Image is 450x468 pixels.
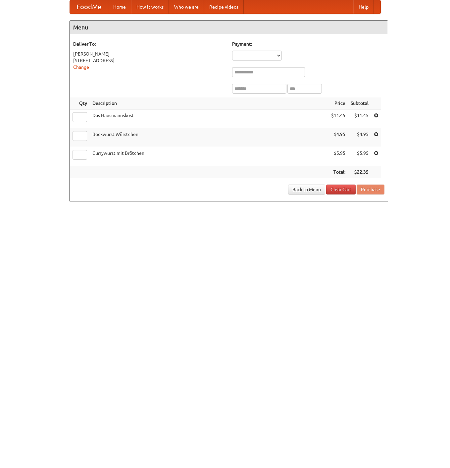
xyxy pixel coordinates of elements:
[108,0,131,14] a: Home
[73,51,225,57] div: [PERSON_NAME]
[348,128,371,147] td: $4.95
[70,21,388,34] h4: Menu
[169,0,204,14] a: Who we are
[70,97,90,109] th: Qty
[353,0,374,14] a: Help
[357,185,384,194] button: Purchase
[328,128,348,147] td: $4.95
[70,0,108,14] a: FoodMe
[348,97,371,109] th: Subtotal
[348,147,371,166] td: $5.95
[90,128,328,147] td: Bockwurst Würstchen
[90,147,328,166] td: Currywurst mit Brötchen
[328,147,348,166] td: $5.95
[73,57,225,64] div: [STREET_ADDRESS]
[348,109,371,128] td: $11.45
[204,0,244,14] a: Recipe videos
[131,0,169,14] a: How it works
[326,185,356,194] a: Clear Cart
[73,41,225,47] h5: Deliver To:
[232,41,384,47] h5: Payment:
[90,97,328,109] th: Description
[348,166,371,178] th: $22.35
[288,185,325,194] a: Back to Menu
[328,97,348,109] th: Price
[328,166,348,178] th: Total:
[328,109,348,128] td: $11.45
[90,109,328,128] td: Das Hausmannskost
[73,64,89,70] a: Change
